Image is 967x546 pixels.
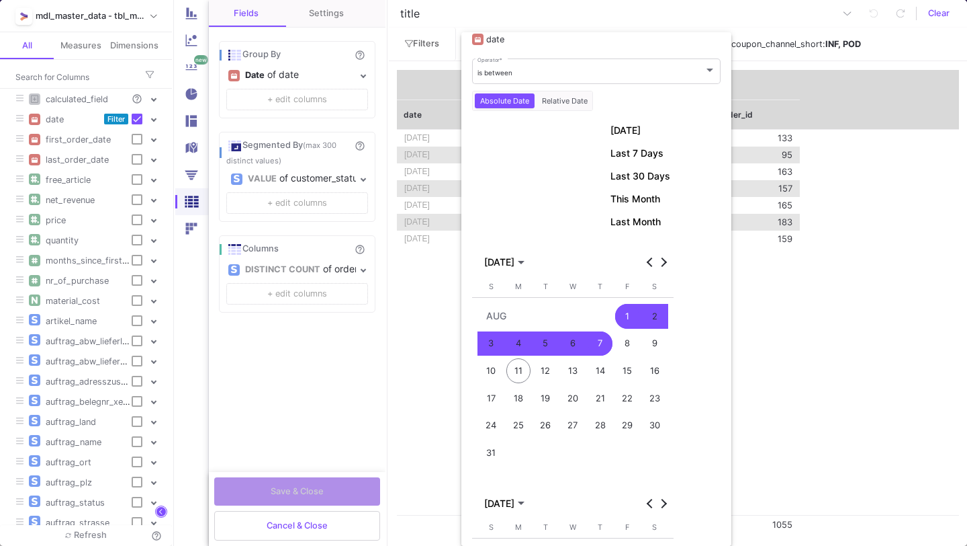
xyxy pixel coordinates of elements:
[642,413,667,438] div: 30
[515,522,522,532] span: M
[641,412,668,439] button: August 30, 2025
[615,304,640,329] div: 1
[481,495,528,512] button: Choose month and year
[515,282,522,291] span: M
[532,385,559,412] button: August 19, 2025
[505,412,533,439] button: August 25, 2025
[479,358,504,383] div: 10
[477,96,532,106] span: Absolute Date
[477,357,505,385] button: August 10, 2025
[586,412,614,439] button: August 28, 2025
[642,331,667,356] div: 9
[477,439,505,467] button: August 31, 2025
[559,385,587,412] button: August 20, 2025
[642,304,667,329] div: 2
[586,357,614,385] button: August 14, 2025
[489,282,494,291] span: S
[641,385,668,412] button: August 23, 2025
[559,357,587,385] button: August 13, 2025
[643,497,657,510] button: Previous month
[477,303,614,330] td: AUG
[607,122,644,139] button: [DATE]
[561,386,586,411] div: 20
[610,171,670,182] span: Last 30 Days
[615,331,640,356] div: 8
[643,256,657,269] button: Previous month
[505,385,533,412] button: August 18, 2025
[642,386,667,411] div: 23
[625,522,629,532] span: F
[569,282,576,291] span: W
[614,412,641,439] button: August 29, 2025
[614,330,641,358] button: August 8, 2025
[539,96,590,106] span: Relative Date
[486,33,504,46] span: date
[506,358,531,383] div: 11
[559,412,587,439] button: August 27, 2025
[588,386,612,411] div: 21
[598,522,602,532] span: T
[561,358,586,383] div: 13
[641,330,668,358] button: August 9, 2025
[615,386,640,411] div: 22
[477,330,505,358] button: August 3, 2025
[588,358,612,383] div: 14
[610,194,660,204] span: This Month
[625,282,629,291] span: F
[614,385,641,412] button: August 22, 2025
[533,331,558,356] div: 5
[477,69,512,77] span: is between
[543,522,548,532] span: T
[479,413,504,438] div: 24
[641,303,668,330] button: August 2, 2025
[532,412,559,439] button: August 26, 2025
[559,330,587,358] button: August 6, 2025
[598,282,602,291] span: T
[614,357,641,385] button: August 15, 2025
[615,413,640,438] div: 29
[607,190,663,208] button: This Month
[533,358,558,383] div: 12
[506,386,531,411] div: 18
[657,256,670,269] button: Next month
[489,522,494,532] span: S
[539,93,590,108] button: Relative Date
[652,282,657,291] span: S
[505,357,533,385] button: August 11, 2025
[543,282,548,291] span: T
[533,386,558,411] div: 19
[532,330,559,358] button: August 5, 2025
[607,213,664,231] button: Last Month
[506,331,531,356] div: 4
[561,413,586,438] div: 27
[484,257,514,268] span: [DATE]
[615,358,640,383] div: 15
[588,331,612,356] div: 7
[657,497,670,510] button: Next month
[586,385,614,412] button: August 21, 2025
[533,413,558,438] div: 26
[588,413,612,438] div: 28
[610,125,641,136] span: [DATE]
[484,498,514,509] span: [DATE]
[532,357,559,385] button: August 12, 2025
[475,93,535,108] button: Absolute Date
[607,145,667,162] button: Last 7 Days
[481,253,528,271] button: Choose month and year
[641,357,668,385] button: August 16, 2025
[610,217,661,227] span: Last Month
[610,148,663,159] span: Last 7 Days
[652,522,657,532] span: S
[477,385,505,412] button: August 17, 2025
[479,331,504,356] div: 3
[569,522,576,532] span: W
[477,412,505,439] button: August 24, 2025
[479,386,504,411] div: 17
[506,413,531,438] div: 25
[561,331,586,356] div: 6
[614,303,641,330] button: August 1, 2025
[642,358,667,383] div: 16
[505,330,533,358] button: August 4, 2025
[586,330,614,358] button: August 7, 2025
[479,440,504,465] div: 31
